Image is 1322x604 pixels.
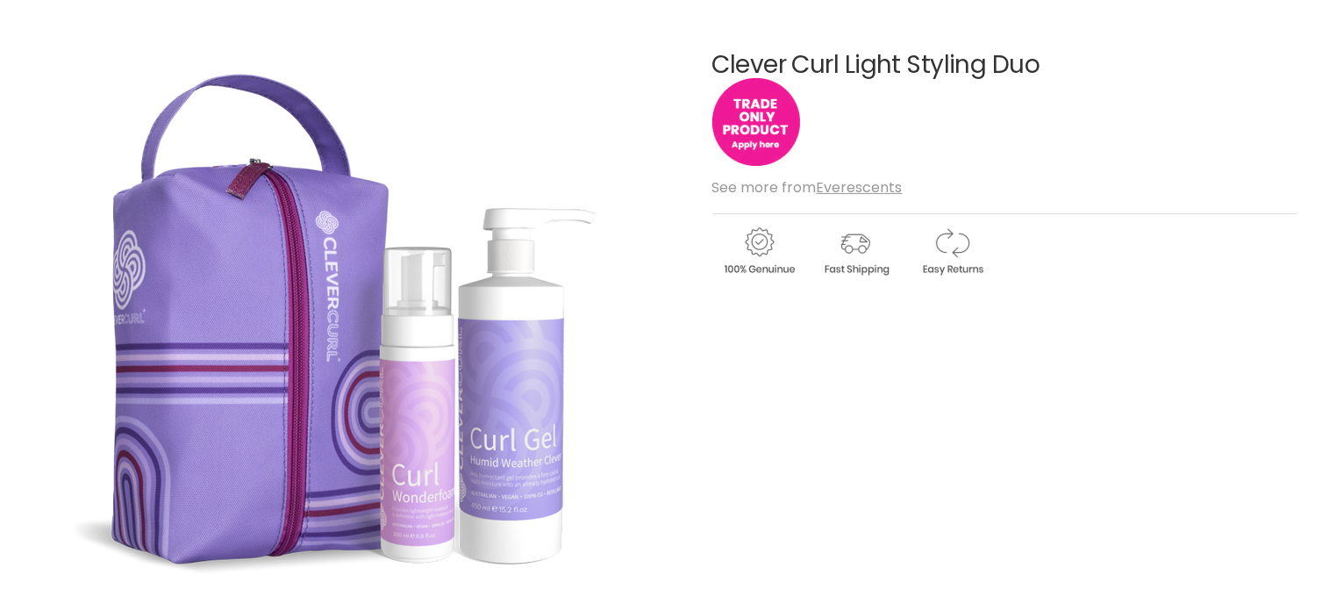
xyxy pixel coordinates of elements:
img: returns.gif [905,225,998,278]
img: tradeonly_small.jpg [712,78,800,166]
a: Everescents [817,177,903,198]
img: shipping.gif [809,225,902,278]
span: See more from [712,177,903,198]
h1: Clever Curl Light Styling Duo [712,52,1297,79]
img: genuine.gif [712,225,805,278]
